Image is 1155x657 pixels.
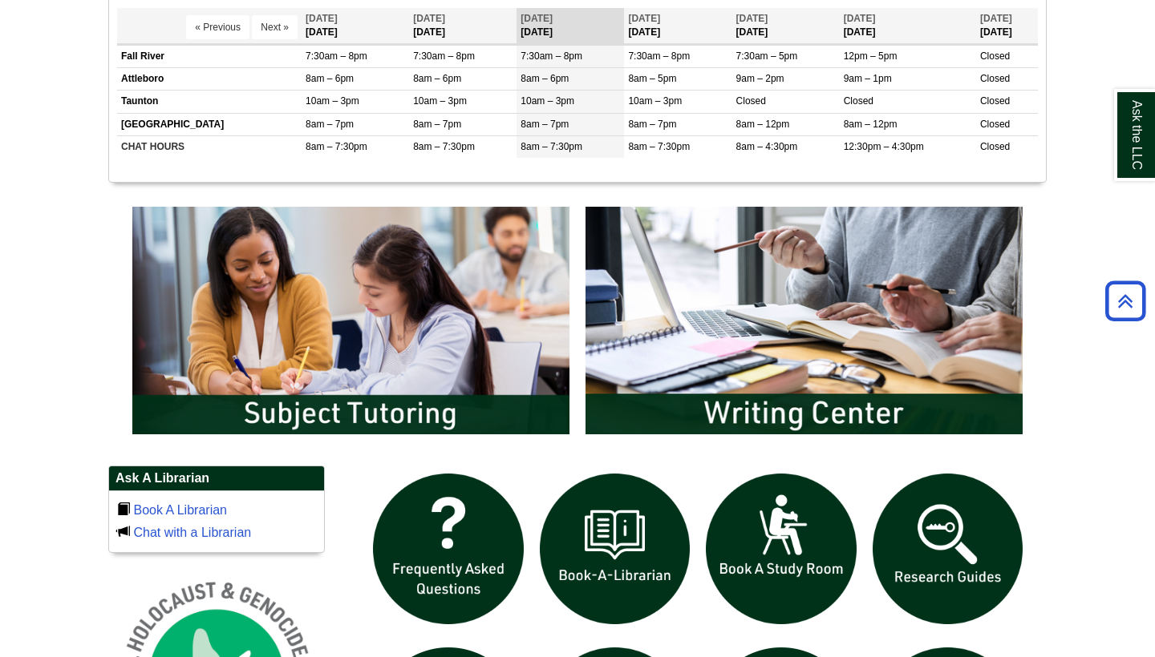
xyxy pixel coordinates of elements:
td: [GEOGRAPHIC_DATA] [117,113,302,135]
span: Closed [736,95,766,107]
span: [DATE] [521,13,553,24]
span: 7:30am – 8pm [521,50,582,62]
th: [DATE] [840,8,976,44]
span: Closed [980,50,1010,62]
td: Taunton [117,91,302,113]
span: 7:30am – 5pm [736,50,798,62]
span: 8am – 7pm [413,119,461,130]
span: [DATE] [628,13,660,24]
span: [DATE] [413,13,445,24]
span: [DATE] [844,13,876,24]
span: 12:30pm – 4:30pm [844,141,924,152]
span: Closed [980,119,1010,130]
span: 10am – 3pm [413,95,467,107]
td: Fall River [117,46,302,68]
span: [DATE] [306,13,338,24]
span: Closed [980,73,1010,84]
span: 8am – 7:30pm [413,141,475,152]
a: Book A Librarian [133,503,227,517]
span: Closed [844,95,873,107]
div: slideshow [124,199,1031,449]
span: 8am – 7:30pm [628,141,690,152]
span: 12pm – 5pm [844,50,898,62]
span: [DATE] [980,13,1012,24]
img: Book a Librarian icon links to book a librarian web page [532,466,699,632]
span: Closed [980,95,1010,107]
span: [DATE] [736,13,768,24]
span: 8am – 6pm [413,73,461,84]
th: [DATE] [976,8,1038,44]
button: « Previous [186,15,249,39]
h2: Ask A Librarian [109,466,324,491]
span: 10am – 3pm [521,95,574,107]
span: 8am – 7:30pm [521,141,582,152]
td: Attleboro [117,68,302,91]
img: Research Guides icon links to research guides web page [865,466,1031,632]
a: Back to Top [1100,290,1151,312]
span: 8am – 12pm [736,119,790,130]
span: 7:30am – 8pm [413,50,475,62]
td: CHAT HOURS [117,135,302,158]
button: Next » [252,15,298,39]
span: 8am – 7:30pm [306,141,367,152]
span: 8am – 5pm [628,73,676,84]
span: 10am – 3pm [306,95,359,107]
span: 8am – 6pm [306,73,354,84]
span: 7:30am – 8pm [306,50,367,62]
span: 8am – 4:30pm [736,141,798,152]
span: 9am – 1pm [844,73,892,84]
span: 9am – 2pm [736,73,784,84]
th: [DATE] [409,8,517,44]
th: [DATE] [517,8,624,44]
span: 7:30am – 8pm [628,50,690,62]
img: book a study room icon links to book a study room web page [698,466,865,632]
span: 10am – 3pm [628,95,682,107]
span: 8am – 7pm [628,119,676,130]
span: 8am – 6pm [521,73,569,84]
span: 8am – 7pm [521,119,569,130]
img: Subject Tutoring Information [124,199,577,442]
span: 8am – 7pm [306,119,354,130]
th: [DATE] [732,8,840,44]
img: Writing Center Information [577,199,1031,442]
span: Closed [980,141,1010,152]
a: Chat with a Librarian [133,526,251,539]
span: 8am – 12pm [844,119,898,130]
th: [DATE] [624,8,731,44]
img: frequently asked questions [365,466,532,632]
th: [DATE] [302,8,409,44]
